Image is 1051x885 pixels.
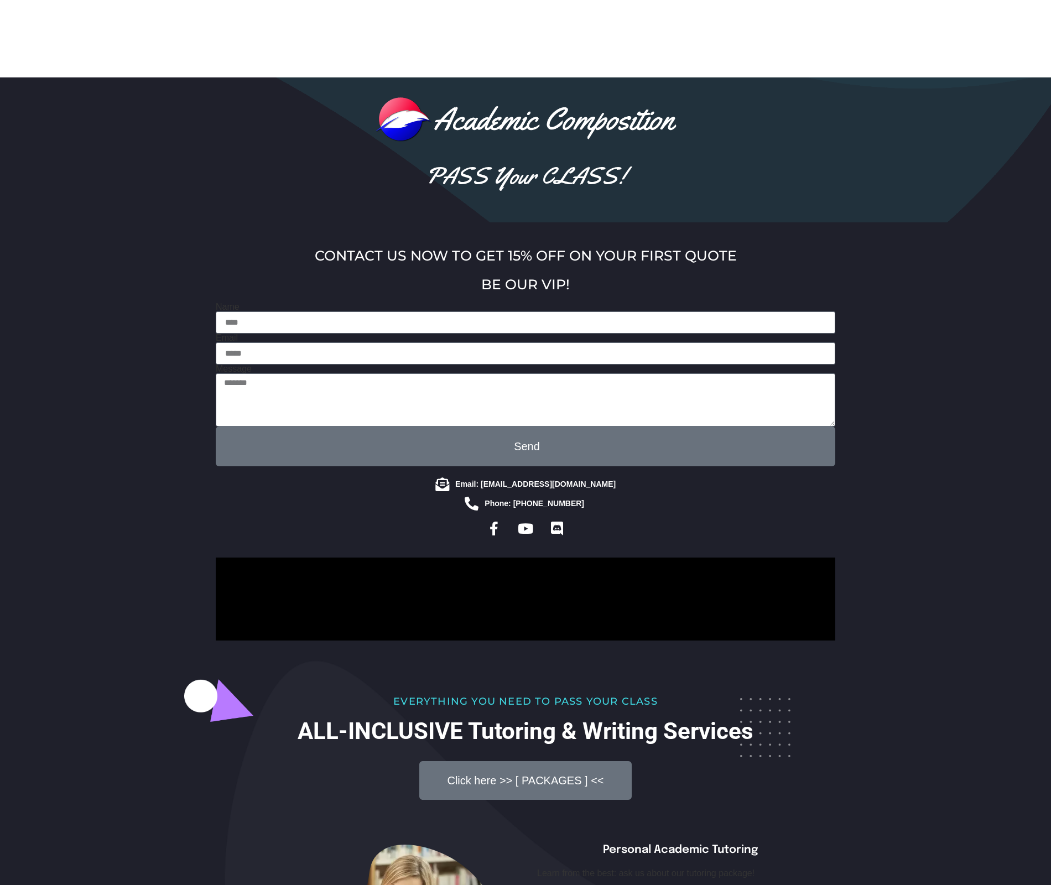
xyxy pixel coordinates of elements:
label: Name [216,303,240,311]
span: PASS Your CLASS! [425,175,626,176]
span: Send [514,441,540,452]
iframe: vimeo Video Player [216,558,835,641]
button: Send [216,426,835,466]
p: Learn from the best: ask us about our tutoring package! [537,867,824,880]
label: Email [216,334,238,342]
span: Phone: [PHONE_NUMBER] ​ [482,498,586,509]
span: Email: [EMAIL_ADDRESS][DOMAIN_NAME] [452,478,616,490]
h3: Personal Academic Tutoring [537,845,824,856]
a: Click here >> [ PACKAGES ] << [419,761,631,800]
span: Click here >> [ PACKAGES ] << [447,775,603,786]
h2: ALL-INCLUSIVE Tutoring & Writing Services [221,718,830,745]
h1: CONTACT US NOW TO GET 15% OFF ON YOUR FIRST QUOTE BE OUR VIP! [216,248,835,291]
label: Message [216,365,252,373]
h2: everything you need to pass your class [221,696,830,707]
